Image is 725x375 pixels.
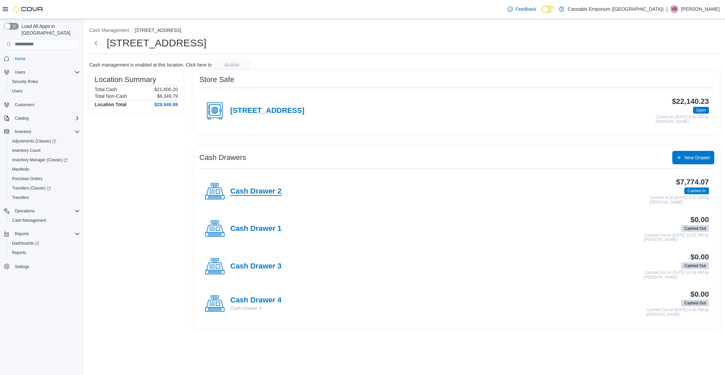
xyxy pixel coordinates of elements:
span: Cash Management [12,218,46,223]
h3: $0.00 [690,253,709,261]
span: Cashed Out [681,262,709,269]
span: Users [9,87,80,95]
button: Customers [1,100,83,110]
span: VB [672,5,677,13]
span: Security Roles [12,79,38,84]
p: | [666,5,668,13]
span: Dashboards [9,239,80,247]
p: [PERSON_NAME] [681,5,720,13]
a: Cash Management [9,216,49,224]
a: Dashboards [7,239,83,248]
h6: Total Non-Cash [95,93,127,99]
a: Feedback [505,2,539,16]
button: Users [12,68,28,76]
span: Inventory Count [12,148,41,153]
button: [STREET_ADDRESS] [135,28,181,33]
a: Transfers (Classic) [7,183,83,193]
button: Cash Management [7,216,83,225]
a: Customers [12,101,37,109]
h3: Store Safe [199,76,234,84]
span: Purchase Orders [12,176,43,181]
h3: $7,774.07 [676,178,709,186]
button: Security Roles [7,77,83,86]
span: Adjustments (Classic) [12,138,56,144]
span: Cashed Out [681,300,709,306]
nav: An example of EuiBreadcrumbs [89,27,720,35]
button: Transfers [7,193,83,202]
p: Cashed Out on [DATE] 9:59 PM by [PERSON_NAME] [646,308,709,317]
h3: $0.00 [690,216,709,224]
p: Closed on [DATE] 8:42 AM by [PERSON_NAME] [656,115,709,124]
p: Cashed In on [DATE] 8:52 AM by [PERSON_NAME] [650,196,709,205]
span: Customers [12,100,80,109]
span: Reports [15,231,29,237]
button: Next [89,36,103,50]
span: Cash Management [9,216,80,224]
button: Users [7,86,83,96]
a: Transfers [9,194,32,202]
span: Transfers (Classic) [12,185,51,191]
button: Operations [12,207,37,215]
span: Home [12,54,80,63]
p: $8,349.79 [157,93,178,99]
span: Catalog [15,116,29,121]
a: Security Roles [9,78,41,86]
span: Inventory [12,128,80,136]
a: Settings [12,263,32,271]
h1: [STREET_ADDRESS] [107,36,206,50]
button: Catalog [1,114,83,123]
span: Reports [12,250,26,255]
div: Victoria Buono [670,5,678,13]
img: Cova [13,6,44,12]
h3: Cash Drawers [199,154,246,162]
nav: Complex example [4,51,80,289]
span: Operations [15,208,35,214]
h4: Cash Drawer 3 [230,262,282,271]
span: Cashed In [687,188,706,194]
button: Operations [1,206,83,216]
input: Dark Mode [541,6,555,13]
span: Manifests [12,167,29,172]
span: Open [696,107,706,113]
a: Adjustments (Classic) [9,137,59,145]
a: Home [12,55,28,63]
a: Manifests [9,165,32,173]
button: Manifests [7,165,83,174]
button: Inventory [1,127,83,136]
button: disable [213,59,251,70]
a: Inventory Manager (Classic) [7,155,83,165]
span: Users [15,70,25,75]
p: Cashed Out on [DATE] 10:25 PM by [PERSON_NAME] [644,233,709,242]
span: disable [225,61,239,68]
button: Reports [1,229,83,239]
a: Users [9,87,25,95]
span: Transfers [12,195,29,200]
span: Customers [15,102,34,108]
span: Inventory Count [9,147,80,155]
span: Cashed In [684,187,709,194]
span: Dashboards [12,241,39,246]
span: Load All Apps in [GEOGRAPHIC_DATA] [19,23,80,36]
h6: Total Cash [95,87,117,92]
h4: Cash Drawer 4 [230,296,282,305]
span: Users [12,88,22,94]
a: Adjustments (Classic) [7,136,83,146]
p: Cannabis Emporium ([GEOGRAPHIC_DATA]) [568,5,664,13]
span: Open [693,107,709,114]
p: Cashed Out on [DATE] 10:34 PM by [PERSON_NAME] [644,270,709,280]
a: Transfers (Classic) [9,184,53,192]
span: Settings [15,264,29,269]
span: Purchase Orders [9,175,80,183]
button: Catalog [12,114,31,122]
a: Reports [9,249,29,257]
span: Inventory Manager (Classic) [9,156,80,164]
span: Cashed Out [684,263,706,269]
h4: [STREET_ADDRESS] [230,107,304,115]
span: Cashed Out [684,300,706,306]
span: New Drawer [684,154,710,161]
button: Inventory [12,128,34,136]
span: Inventory [15,129,31,134]
span: Transfers (Classic) [9,184,80,192]
span: Reports [12,230,80,238]
button: Reports [12,230,32,238]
